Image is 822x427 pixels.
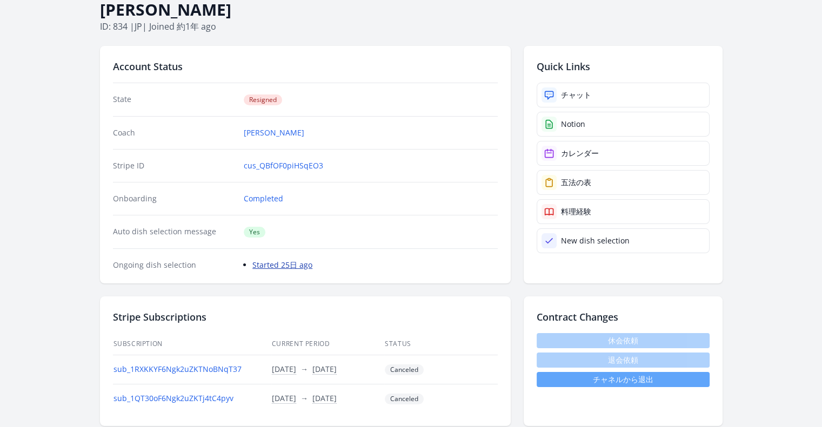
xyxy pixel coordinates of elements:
th: Current Period [271,333,384,355]
a: Notion [537,112,710,137]
a: sub_1RXKKYF6Ngk2uZKTNoBNqT37 [113,364,242,374]
th: Status [384,333,497,355]
a: cus_QBfOF0piHSqEO3 [244,160,323,171]
div: チャット [561,90,591,100]
a: 料理経験 [537,199,710,224]
span: → [300,364,308,374]
dt: Auto dish selection message [113,226,236,238]
a: [PERSON_NAME] [244,127,304,138]
dt: Onboarding [113,193,236,204]
a: sub_1QT30oF6Ngk2uZKTj4tC4pyv [113,393,233,403]
div: Notion [561,119,585,130]
a: Started 25日 ago [252,260,312,270]
h2: Stripe Subscriptions [113,309,498,324]
h2: Account Status [113,59,498,74]
button: [DATE] [312,364,337,375]
div: 料理経験 [561,206,591,217]
dt: Ongoing dish selection [113,260,236,270]
div: 五法の表 [561,177,591,188]
div: New dish selection [561,235,630,246]
a: New dish selection [537,228,710,253]
span: Resigned [244,94,282,105]
div: カレンダー [561,148,599,159]
a: 五法の表 [537,170,710,195]
h2: Quick Links [537,59,710,74]
a: Completed [244,193,283,204]
a: カレンダー [537,141,710,166]
span: → [300,393,308,403]
button: [DATE] [312,393,337,404]
button: [DATE] [272,393,296,404]
span: 休会依頼 [537,333,710,348]
span: Canceled [385,364,424,375]
span: Canceled [385,394,424,404]
span: jp [135,21,142,32]
dt: Coach [113,127,236,138]
a: チャネルから退出 [537,372,710,387]
a: チャット [537,83,710,107]
span: 退会依頼 [537,353,710,368]
span: Yes [244,227,265,238]
p: ID: 834 | | Joined 約1年 ago [100,20,723,33]
h2: Contract Changes [537,309,710,324]
button: [DATE] [272,364,296,375]
dt: State [113,94,236,105]
th: Subscription [113,333,271,355]
dt: Stripe ID [113,160,236,171]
